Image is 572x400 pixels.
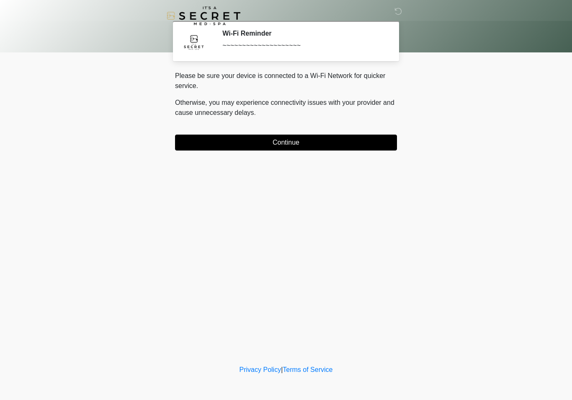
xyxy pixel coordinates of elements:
div: ~~~~~~~~~~~~~~~~~~~~ [222,41,384,51]
p: Otherwise, you may experience connectivity issues with your provider and cause unnecessary delays [175,98,397,118]
p: Please be sure your device is connected to a Wi-Fi Network for quicker service. [175,71,397,91]
img: It's A Secret Med Spa Logo [167,6,240,25]
span: . [254,109,256,116]
h2: Wi-Fi Reminder [222,29,384,37]
a: Terms of Service [283,366,332,373]
a: | [281,366,283,373]
button: Continue [175,135,397,151]
a: Privacy Policy [240,366,281,373]
img: Agent Avatar [181,29,206,55]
